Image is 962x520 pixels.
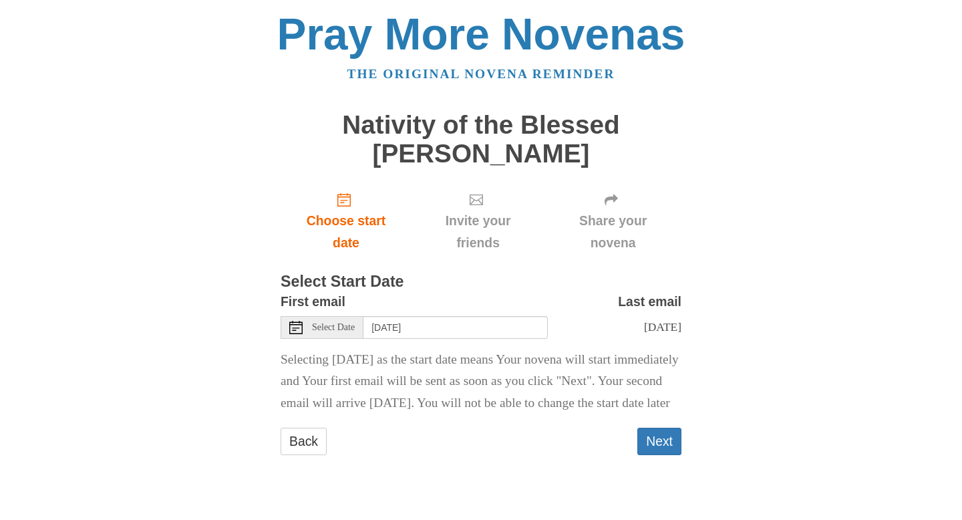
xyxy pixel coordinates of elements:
button: Next [637,428,681,455]
a: Choose start date [281,181,412,261]
div: Click "Next" to confirm your start date first. [544,181,681,261]
span: [DATE] [644,320,681,334]
h3: Select Start Date [281,273,681,291]
a: Pray More Novenas [277,9,685,59]
input: Use the arrow keys to pick a date [363,316,548,339]
label: First email [281,291,345,313]
span: Share your novena [558,210,668,254]
label: Last email [618,291,681,313]
a: The original novena reminder [347,67,615,81]
span: Choose start date [294,210,398,254]
h1: Nativity of the Blessed [PERSON_NAME] [281,111,681,168]
p: Selecting [DATE] as the start date means Your novena will start immediately and Your first email ... [281,349,681,415]
span: Select Date [312,323,355,332]
span: Invite your friends [425,210,531,254]
a: Back [281,428,327,455]
div: Click "Next" to confirm your start date first. [412,181,544,261]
